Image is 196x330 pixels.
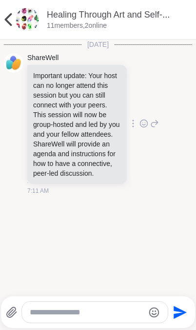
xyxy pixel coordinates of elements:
[27,186,49,195] span: 7:11 AM
[148,307,160,318] button: Emoji picker
[27,53,59,63] a: ShareWell
[168,301,190,323] button: Send
[30,308,144,317] textarea: Type your message
[4,53,23,73] img: https://sharewell-space-live.sfo3.digitaloceanspaces.com/user-generated/3f132bb7-f98b-4da5-9917-9...
[33,71,121,178] p: Important update: Your host can no longer attend this session but you can still connect with your...
[16,8,39,31] img: Healing Through Art and Self-Expression, Sep 06
[47,10,170,32] a: Healing Through Art and Self-Expression, [DATE]
[81,40,115,49] span: [DATE]
[47,21,107,31] p: 11 members, 2 online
